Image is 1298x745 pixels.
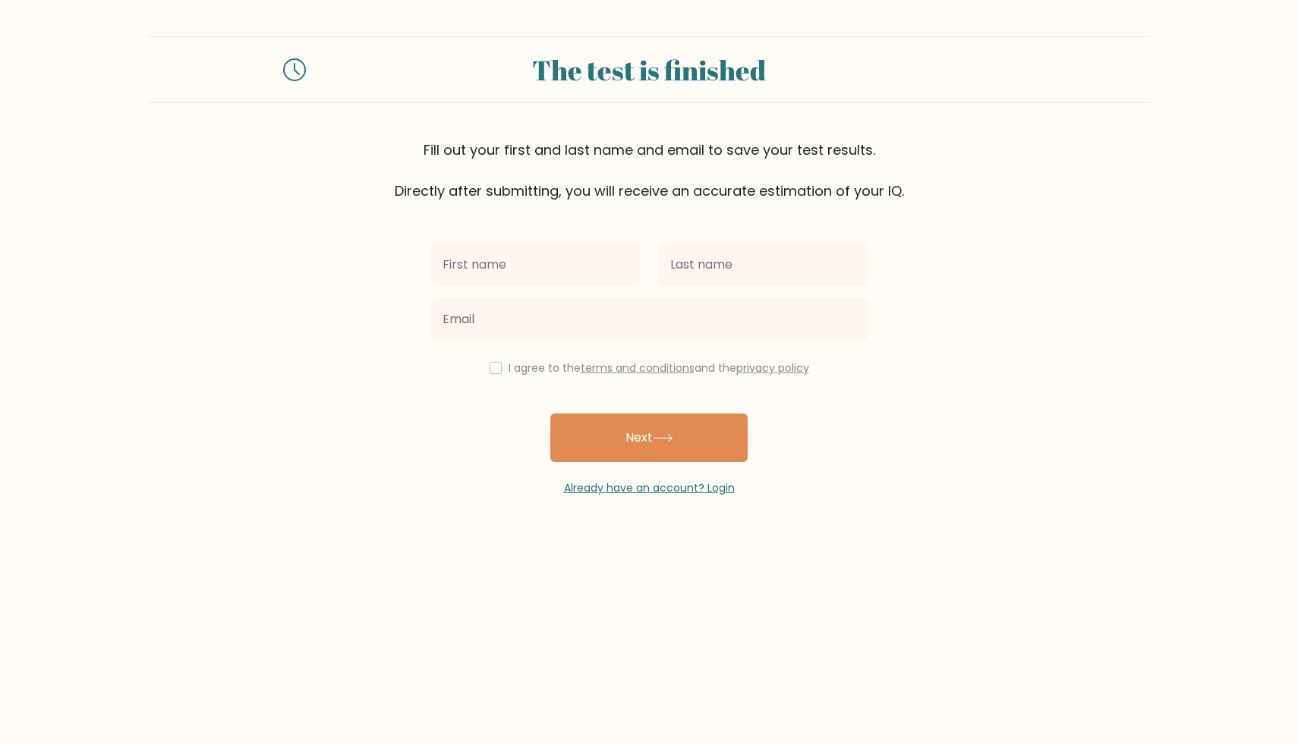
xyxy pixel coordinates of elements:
[736,360,809,376] a: privacy policy
[324,49,974,90] div: The test is finished
[581,360,695,376] a: terms and conditions
[509,360,809,376] label: I agree to the and the
[658,244,868,286] input: Last name
[430,298,868,341] input: Email
[148,140,1150,201] div: Fill out your first and last name and email to save your test results. Directly after submitting,...
[550,413,748,462] button: Next
[564,480,735,495] a: Already have an account? Login
[430,244,640,286] input: First name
